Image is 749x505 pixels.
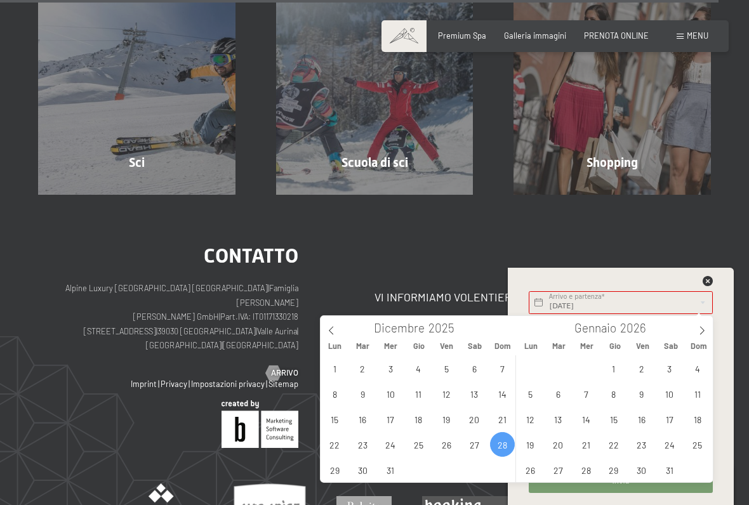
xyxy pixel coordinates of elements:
[131,379,157,389] a: Imprint
[204,244,298,268] span: Contatto
[266,379,267,389] span: |
[425,320,467,335] input: Year
[616,320,658,335] input: Year
[406,356,431,381] span: Dicembre 4, 2025
[629,356,654,381] span: Gennaio 2, 2026
[546,381,571,406] span: Gennaio 6, 2026
[462,381,487,406] span: Dicembre 13, 2025
[546,457,571,482] span: Gennaio 27, 2026
[378,407,403,431] span: Dicembre 17, 2025
[350,457,375,482] span: Dicembre 30, 2025
[348,342,376,350] span: Mar
[574,432,599,457] span: Gennaio 21, 2026
[191,379,265,389] a: Impostazioni privacy
[584,30,649,41] a: PRENOTA ONLINE
[518,381,543,406] span: Gennaio 5, 2026
[490,356,515,381] span: Dicembre 7, 2025
[489,342,517,350] span: Dom
[350,381,375,406] span: Dicembre 9, 2025
[378,381,403,406] span: Dicembre 10, 2025
[129,155,145,170] span: Sci
[601,342,629,350] span: Gio
[462,356,487,381] span: Dicembre 6, 2025
[38,281,298,352] p: Alpine Luxury [GEOGRAPHIC_DATA] [GEOGRAPHIC_DATA] Famiglia [PERSON_NAME] [PERSON_NAME] GmbH Part....
[685,342,713,350] span: Dom
[629,342,657,350] span: Ven
[189,379,190,389] span: |
[601,432,626,457] span: Gennaio 22, 2026
[268,379,298,389] a: Sitemap
[350,407,375,431] span: Dicembre 16, 2025
[222,340,223,350] span: |
[321,342,348,350] span: Lun
[574,407,599,431] span: Gennaio 14, 2026
[574,322,616,334] span: Gennaio
[601,356,626,381] span: Gennaio 1, 2026
[438,30,486,41] a: Premium Spa
[378,432,403,457] span: Dicembre 24, 2025
[350,432,375,457] span: Dicembre 23, 2025
[378,457,403,482] span: Dicembre 31, 2025
[517,342,545,350] span: Lun
[518,457,543,482] span: Gennaio 26, 2026
[462,407,487,431] span: Dicembre 20, 2025
[374,322,425,334] span: Dicembre
[161,379,187,389] a: Privacy
[461,342,489,350] span: Sab
[462,432,487,457] span: Dicembre 27, 2025
[322,432,347,457] span: Dicembre 22, 2025
[657,342,685,350] span: Sab
[518,407,543,431] span: Gennaio 12, 2026
[685,407,710,431] span: Gennaio 18, 2026
[297,326,298,336] span: |
[322,407,347,431] span: Dicembre 15, 2025
[629,457,654,482] span: Gennaio 30, 2026
[222,400,298,448] img: Brandnamic GmbH | Leading Hospitality Solutions
[322,356,347,381] span: Dicembre 1, 2025
[601,381,626,406] span: Gennaio 8, 2026
[156,326,157,336] span: |
[256,326,257,336] span: |
[271,367,298,379] span: Arrivo
[685,381,710,406] span: Gennaio 11, 2026
[657,407,682,431] span: Gennaio 17, 2026
[687,30,708,41] span: Menu
[629,407,654,431] span: Gennaio 16, 2026
[657,432,682,457] span: Gennaio 24, 2026
[490,407,515,431] span: Dicembre 21, 2025
[350,356,375,381] span: Dicembre 2, 2025
[434,432,459,457] span: Dicembre 26, 2025
[587,155,638,170] span: Shopping
[629,432,654,457] span: Gennaio 23, 2026
[266,367,298,379] a: Arrivo
[685,356,710,381] span: Gennaio 4, 2026
[573,342,601,350] span: Mer
[434,381,459,406] span: Dicembre 12, 2025
[504,30,566,41] a: Galleria immagini
[341,155,408,170] span: Scuola di sci
[546,407,571,431] span: Gennaio 13, 2026
[378,356,403,381] span: Dicembre 3, 2025
[518,432,543,457] span: Gennaio 19, 2026
[657,457,682,482] span: Gennaio 31, 2026
[490,432,515,457] span: Dicembre 28, 2025
[219,312,220,322] span: |
[377,342,405,350] span: Mer
[685,432,710,457] span: Gennaio 25, 2026
[574,457,599,482] span: Gennaio 28, 2026
[406,407,431,431] span: Dicembre 18, 2025
[374,290,519,304] span: Vi informiamo volentieri!
[601,457,626,482] span: Gennaio 29, 2026
[574,381,599,406] span: Gennaio 7, 2026
[434,356,459,381] span: Dicembre 5, 2025
[406,381,431,406] span: Dicembre 11, 2025
[322,457,347,482] span: Dicembre 29, 2025
[629,381,654,406] span: Gennaio 9, 2026
[158,379,159,389] span: |
[601,407,626,431] span: Gennaio 15, 2026
[406,432,431,457] span: Dicembre 25, 2025
[433,342,461,350] span: Ven
[546,432,571,457] span: Gennaio 20, 2026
